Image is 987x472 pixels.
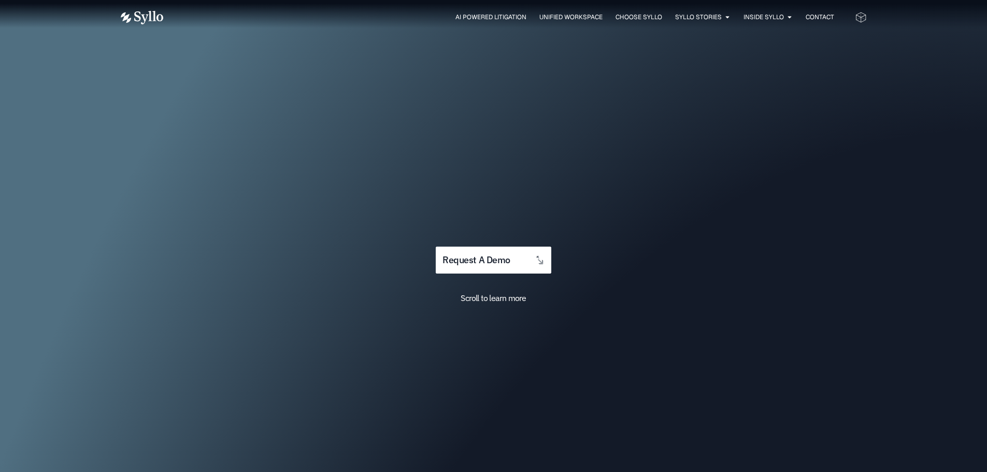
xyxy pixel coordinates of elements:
[436,247,551,274] a: request a demo
[184,12,834,22] div: Menu Toggle
[616,12,662,22] a: Choose Syllo
[442,255,510,265] span: request a demo
[675,12,722,22] a: Syllo Stories
[184,12,834,22] nav: Menu
[743,12,784,22] a: Inside Syllo
[806,12,834,22] a: Contact
[461,293,526,303] span: Scroll to learn more
[539,12,603,22] a: Unified Workspace
[455,12,526,22] a: AI Powered Litigation
[121,11,163,24] img: Vector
